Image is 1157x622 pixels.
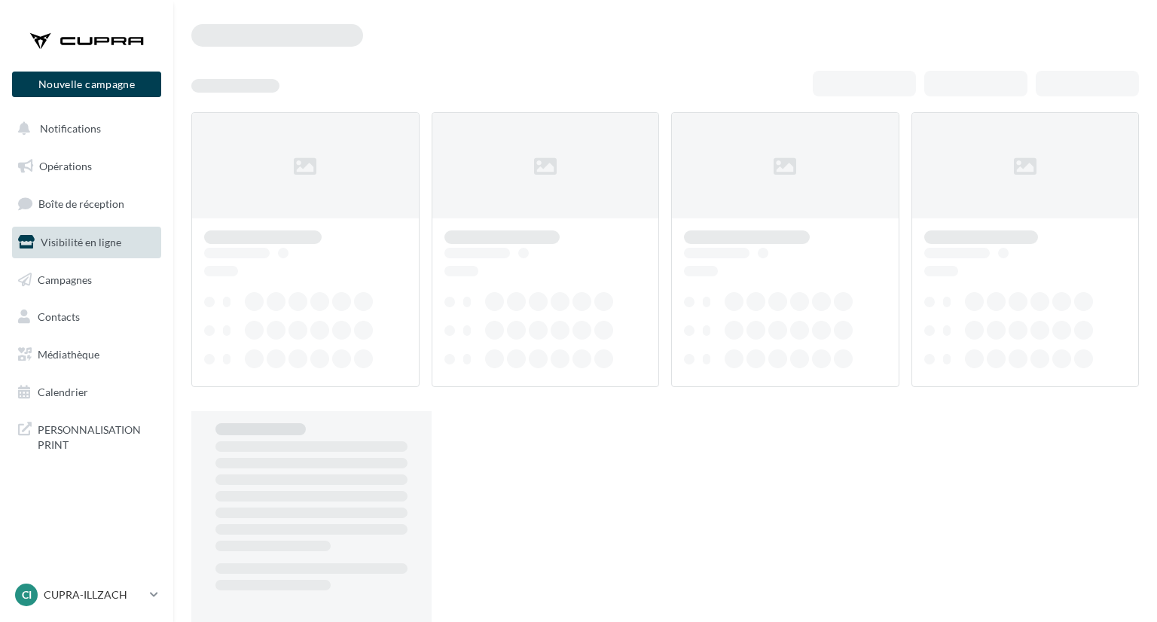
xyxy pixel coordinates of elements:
span: Campagnes [38,273,92,285]
span: Opérations [39,160,92,172]
button: Nouvelle campagne [12,72,161,97]
a: Opérations [9,151,164,182]
p: CUPRA-ILLZACH [44,587,144,602]
a: CI CUPRA-ILLZACH [12,581,161,609]
span: Contacts [38,310,80,323]
a: PERSONNALISATION PRINT [9,413,164,458]
span: Notifications [40,122,101,135]
a: Visibilité en ligne [9,227,164,258]
button: Notifications [9,113,158,145]
span: Calendrier [38,386,88,398]
span: Visibilité en ligne [41,236,121,248]
a: Campagnes [9,264,164,296]
span: CI [22,587,32,602]
a: Contacts [9,301,164,333]
span: Médiathèque [38,348,99,361]
span: Boîte de réception [38,197,124,210]
a: Médiathèque [9,339,164,370]
span: PERSONNALISATION PRINT [38,419,155,452]
a: Calendrier [9,377,164,408]
a: Boîte de réception [9,188,164,220]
